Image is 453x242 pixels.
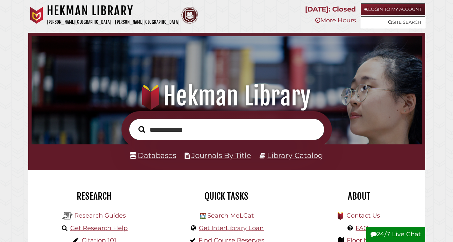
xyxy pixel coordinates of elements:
img: Hekman Library Logo [62,211,73,221]
a: Login to My Account [361,3,425,15]
h1: Hekman Library [47,3,180,18]
a: Library Catalog [267,151,323,160]
img: Calvin Theological Seminary [181,7,198,24]
h2: About [298,190,420,202]
a: Contact Us [346,212,380,219]
a: Research Guides [74,212,126,219]
p: [PERSON_NAME][GEOGRAPHIC_DATA] | [PERSON_NAME][GEOGRAPHIC_DATA] [47,18,180,26]
a: Journals By Title [191,151,251,160]
a: FAQs [356,224,372,232]
i: Search [138,126,145,133]
a: Get Research Help [70,224,128,232]
img: Hekman Library Logo [200,213,206,219]
p: [DATE]: Closed [305,3,356,15]
img: Calvin University [28,7,45,24]
a: Databases [130,151,176,160]
a: Site Search [361,16,425,28]
h2: Research [33,190,155,202]
a: More Hours [315,17,356,24]
a: Search MeLCat [207,212,254,219]
button: Search [135,124,149,135]
h2: Quick Tasks [166,190,288,202]
h1: Hekman Library [38,81,415,111]
a: Get InterLibrary Loan [199,224,264,232]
